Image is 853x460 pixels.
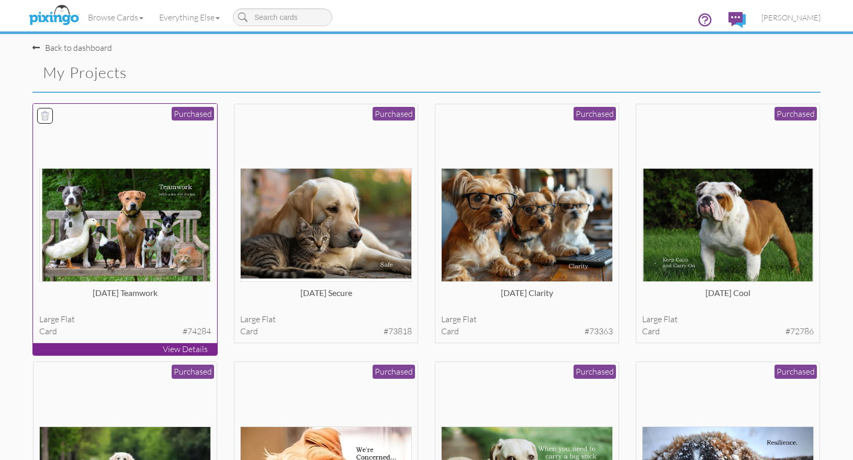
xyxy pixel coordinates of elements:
[240,314,260,324] span: large
[373,107,415,121] div: Purchased
[240,287,412,308] div: [DATE] Secure
[574,365,616,379] div: Purchased
[642,287,814,308] div: [DATE] Cool
[642,325,814,337] div: card
[642,314,662,324] span: large
[172,107,214,121] div: Purchased
[39,287,211,308] div: [DATE] Teamwork
[761,13,821,22] span: [PERSON_NAME]
[441,168,613,282] img: 132241-1-1748838289066-3af805404ac9dade-qa.jpg
[39,325,211,337] div: card
[775,107,817,121] div: Purchased
[775,365,817,379] div: Purchased
[463,314,477,324] span: flat
[441,287,613,308] div: [DATE] Clarity
[39,168,211,282] img: 134221-1-1753902535544-2b70cfdabe57e128-qa.jpg
[384,325,412,337] span: #73818
[728,12,746,28] img: comments.svg
[39,314,59,324] span: large
[26,3,82,29] img: pixingo logo
[585,325,613,337] span: #73363
[373,365,415,379] div: Purchased
[151,4,228,30] a: Everything Else
[240,325,412,337] div: card
[441,325,613,337] div: card
[240,168,412,282] img: 133219-1-1751341393433-3e9f466c1c8b8152-qa.jpg
[172,365,214,379] div: Purchased
[43,64,408,81] h2: My Projects
[664,314,678,324] span: flat
[233,8,332,26] input: Search cards
[262,314,276,324] span: flat
[61,314,75,324] span: flat
[754,4,828,31] a: [PERSON_NAME]
[441,314,461,324] span: large
[32,42,112,53] a: Back to dashboard
[33,343,217,355] p: View Details
[785,325,814,337] span: #72786
[574,107,616,121] div: Purchased
[183,325,211,337] span: #74284
[80,4,151,30] a: Browse Cards
[642,168,814,282] img: 131094-1-1746127860546-217fad66be3f0cdf-qa.jpg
